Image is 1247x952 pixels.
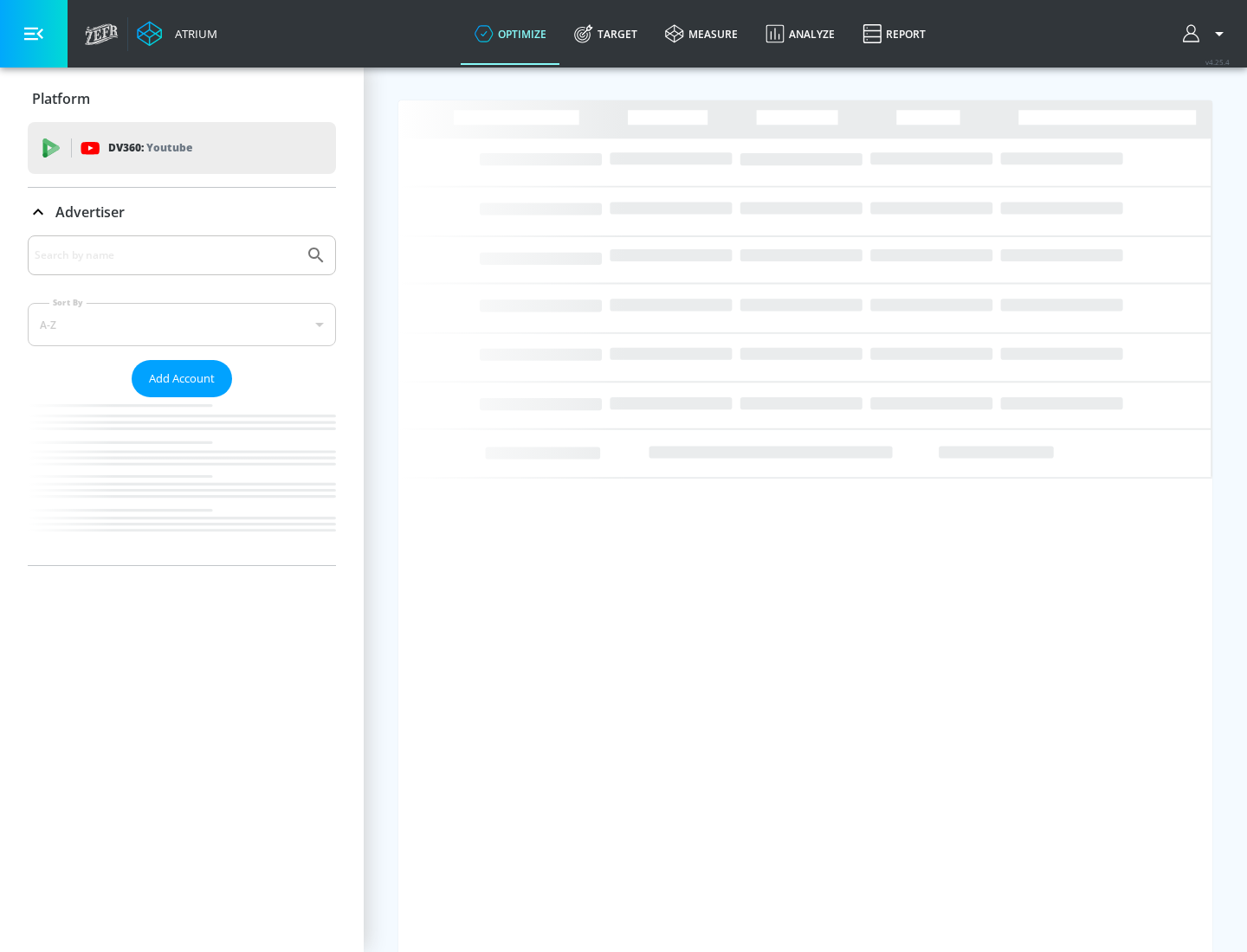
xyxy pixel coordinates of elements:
span: Add Account [149,369,215,389]
p: Youtube [146,138,192,157]
a: measure [651,3,752,65]
div: DV360: Youtube [28,122,336,174]
label: Sort By [49,297,87,308]
a: Target [560,3,651,65]
div: Platform [28,74,336,123]
div: Advertiser [28,188,336,236]
a: Atrium [137,21,217,47]
div: Atrium [168,26,217,42]
a: Analyze [752,3,849,65]
p: Platform [32,89,90,108]
nav: list of Advertiser [28,397,336,565]
span: v 4.25.4 [1205,57,1230,67]
a: Report [849,3,940,65]
p: DV360: [108,138,192,158]
div: A-Z [28,303,336,346]
p: Advertiser [55,203,125,222]
input: Search by name [35,244,297,267]
a: optimize [461,3,560,65]
button: Add Account [132,360,232,397]
div: Advertiser [28,235,336,565]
